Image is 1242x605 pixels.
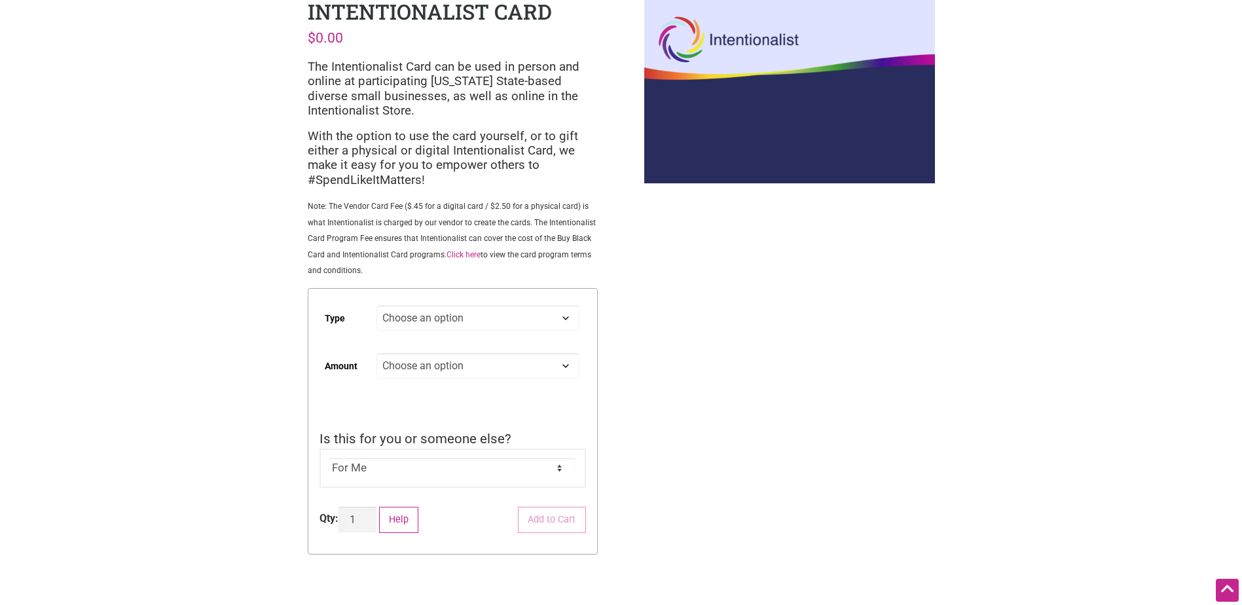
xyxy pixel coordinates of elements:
select: Is this for you or someone else? [329,458,576,478]
div: Scroll Back to Top [1216,579,1239,602]
label: Type [325,304,345,333]
div: Qty: [320,511,338,526]
label: Amount [325,352,357,381]
bdi: 0.00 [308,29,343,46]
a: Click here [447,250,481,259]
button: Add to Cart [518,507,586,534]
span: $ [308,29,316,46]
span: Is this for you or someone else? [320,431,511,447]
button: Help [379,507,419,534]
input: Product quantity [338,507,376,532]
span: Note: The Vendor Card Fee ($.45 for a digital card / $2.50 for a physical card) is what Intention... [308,202,596,275]
p: With the option to use the card yourself, or to gift either a physical or digital Intentionalist ... [308,129,598,188]
p: The Intentionalist Card can be used in person and online at participating [US_STATE] State-based ... [308,60,598,119]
